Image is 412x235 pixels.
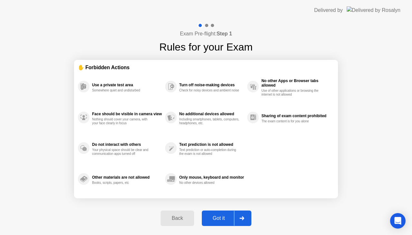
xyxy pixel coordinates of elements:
div: No other Apps or Browser tabs allowed [261,79,331,88]
div: Do not interact with others [92,142,162,147]
div: Somewhere quiet and undisturbed [92,89,153,92]
div: Other materials are not allowed [92,175,162,180]
div: Use a private test area [92,83,162,87]
div: Sharing of exam content prohibited [261,114,331,118]
div: No additional devices allowed [179,112,244,116]
div: Your physical space should be clear and communication apps turned off [92,148,153,156]
div: No other devices allowed [179,181,240,185]
div: Back [163,215,192,221]
button: Got it [202,211,251,226]
button: Back [161,211,194,226]
div: Open Intercom Messenger [390,213,406,229]
div: Use of other applications or browsing the internet is not allowed [261,89,322,97]
h1: Rules for your Exam [159,39,253,55]
img: Delivered by Rosalyn [347,6,400,14]
div: Delivered by [314,6,343,14]
div: Text prediction is not allowed [179,142,244,147]
div: Nothing should cover your camera, with your face clearly in focus [92,117,153,125]
div: The exam content is for you alone [261,119,322,123]
div: Books, scripts, papers, etc [92,181,153,185]
div: Check for noisy devices and ambient noise [179,89,240,92]
div: Including smartphones, tablets, computers, headphones, etc. [179,117,240,125]
div: Face should be visible in camera view [92,112,162,116]
div: Only mouse, keyboard and monitor [179,175,244,180]
div: Turn off noise-making devices [179,83,244,87]
div: Got it [204,215,234,221]
div: ✋ Forbidden Actions [78,64,334,71]
div: Text prediction or auto-completion during the exam is not allowed [179,148,240,156]
h4: Exam Pre-flight: [180,30,232,38]
b: Step 1 [217,31,232,36]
